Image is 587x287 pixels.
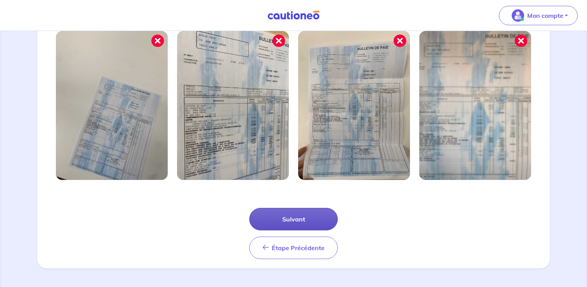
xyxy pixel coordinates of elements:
p: Mon compte [527,11,563,20]
img: Image mal cadrée 4 [419,31,531,180]
img: Image mal cadrée 2 [177,31,289,180]
img: Image mal cadrée 3 [298,31,410,180]
span: Étape Précédente [272,244,325,252]
img: Image mal cadrée 1 [56,31,168,180]
button: illu_account_valid_menu.svgMon compte [499,6,578,25]
button: Suivant [249,208,338,230]
img: Cautioneo [264,10,323,20]
img: illu_account_valid_menu.svg [512,9,524,22]
button: Étape Précédente [249,237,338,259]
